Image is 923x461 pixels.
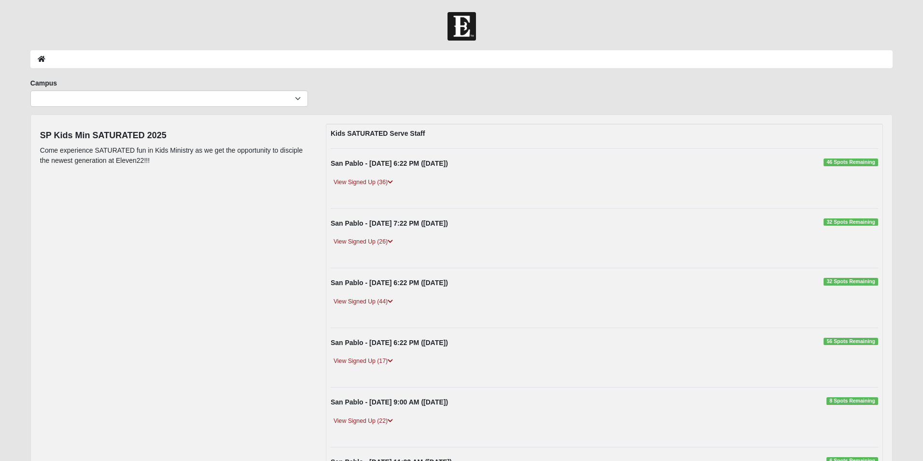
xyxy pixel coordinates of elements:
strong: San Pablo - [DATE] 6:22 PM ([DATE]) [331,279,448,287]
strong: San Pablo - [DATE] 6:22 PM ([DATE]) [331,339,448,346]
span: 56 Spots Remaining [824,338,878,346]
img: Church of Eleven22 Logo [448,12,476,41]
span: 32 Spots Remaining [824,218,878,226]
label: Campus [30,78,57,88]
a: View Signed Up (17) [331,356,396,366]
a: View Signed Up (44) [331,297,396,307]
span: 32 Spots Remaining [824,278,878,286]
strong: Kids SATURATED Serve Staff [331,130,425,137]
span: 46 Spots Remaining [824,158,878,166]
a: View Signed Up (26) [331,237,396,247]
span: 8 Spots Remaining [826,397,878,405]
p: Come experience SATURATED fun in Kids Ministry as we get the opportunity to disciple the newest g... [40,145,311,166]
h4: SP Kids Min SATURATED 2025 [40,130,311,141]
strong: San Pablo - [DATE] 9:00 AM ([DATE]) [331,398,448,406]
strong: San Pablo - [DATE] 6:22 PM ([DATE]) [331,159,448,167]
a: View Signed Up (22) [331,416,396,426]
a: View Signed Up (36) [331,177,396,187]
strong: San Pablo - [DATE] 7:22 PM ([DATE]) [331,219,448,227]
